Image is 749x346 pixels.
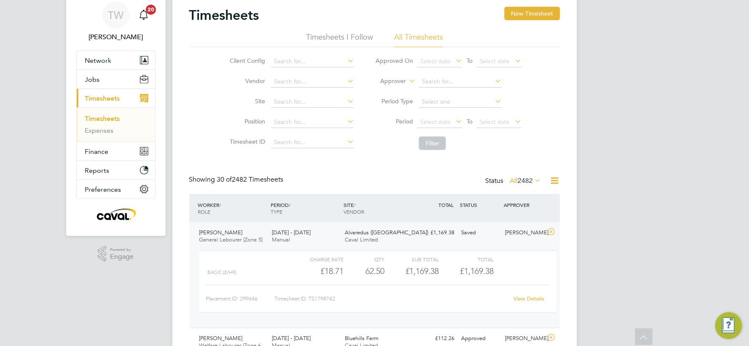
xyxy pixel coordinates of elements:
div: Total [439,254,494,264]
label: Site [227,97,265,105]
span: Tim Wells [76,32,156,42]
li: Timesheets I Follow [306,32,373,47]
span: / [220,201,221,208]
a: Expenses [85,126,114,134]
label: Approver [368,77,406,86]
div: £1,169.38 [385,264,439,278]
label: Position [227,118,265,125]
span: VENDOR [344,208,364,215]
span: £1,169.38 [460,266,494,276]
div: Sub Total [385,254,439,264]
div: Saved [458,226,502,240]
span: 2482 [518,177,533,185]
div: Approved [458,332,502,346]
span: 2482 Timesheets [217,175,284,184]
div: STATUS [458,197,502,212]
button: Finance [77,142,155,161]
input: Search for... [271,56,354,67]
span: / [354,201,355,208]
span: [PERSON_NAME] [199,229,243,236]
span: Caval Limited [345,236,378,243]
span: Jobs [85,75,100,83]
div: WORKER [196,197,269,219]
a: Timesheets [85,115,120,123]
a: View Details [514,295,545,302]
span: 30 of [217,175,232,184]
div: [PERSON_NAME] [502,226,545,240]
label: Approved On [375,57,413,64]
div: Status [486,175,543,187]
div: PERIOD [268,197,341,219]
span: [DATE] - [DATE] [272,229,311,236]
div: Timesheets [77,107,155,142]
span: Powered by [110,246,134,253]
a: Powered byEngage [98,246,134,262]
span: 20 [146,5,156,15]
div: 62.50 [344,264,385,278]
span: Select date [480,118,510,126]
div: Timesheet ID: TS1798742 [275,292,509,306]
span: To [464,55,475,66]
button: Engage Resource Center [715,312,742,339]
span: TYPE [271,208,282,215]
button: Network [77,51,155,70]
div: £112.26 [414,332,458,346]
span: / [289,201,290,208]
input: Search for... [271,76,354,88]
span: Manual [272,236,290,243]
div: Charge rate [289,254,344,264]
button: Timesheets [77,89,155,107]
span: Basic (£/HR) [208,269,237,275]
input: Search for... [419,76,502,88]
a: TW[PERSON_NAME] [76,2,156,42]
label: Vendor [227,77,265,85]
span: Engage [110,253,134,260]
div: [PERSON_NAME] [502,332,545,346]
img: caval-logo-retina.png [94,207,137,221]
span: General Labourer (Zone 5) [199,236,263,243]
label: Client Config [227,57,265,64]
button: Jobs [77,70,155,89]
a: 20 [135,2,152,29]
span: TOTAL [439,201,454,208]
div: QTY [344,254,385,264]
li: All Timesheets [394,32,443,47]
div: £1,169.38 [414,226,458,240]
span: [DATE] - [DATE] [272,335,311,342]
input: Search for... [271,137,354,148]
a: Go to home page [76,207,156,221]
button: Filter [419,137,446,150]
span: TW [108,10,123,21]
div: APPROVER [502,197,545,212]
span: Select date [420,118,451,126]
label: Period Type [375,97,413,105]
span: ROLE [198,208,211,215]
span: Finance [85,148,109,156]
label: Period [375,118,413,125]
span: Bluehills Farm [345,335,379,342]
div: Showing [189,175,285,184]
h2: Timesheets [189,7,259,24]
span: Reports [85,166,110,174]
span: Select date [480,57,510,65]
input: Select one [419,96,502,108]
span: To [464,116,475,127]
label: All [510,177,542,185]
span: Select date [420,57,451,65]
button: Preferences [77,180,155,198]
span: Timesheets [85,94,120,102]
button: New Timesheet [505,7,560,20]
span: Preferences [85,185,121,193]
div: £18.71 [289,264,344,278]
div: SITE [341,197,414,219]
button: Reports [77,161,155,180]
span: Alvaredus ([GEOGRAPHIC_DATA]) [345,229,428,236]
div: Placement ID: 299646 [206,292,275,306]
input: Search for... [271,116,354,128]
input: Search for... [271,96,354,108]
span: Network [85,56,112,64]
label: Timesheet ID [227,138,265,145]
span: [PERSON_NAME] [199,335,243,342]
